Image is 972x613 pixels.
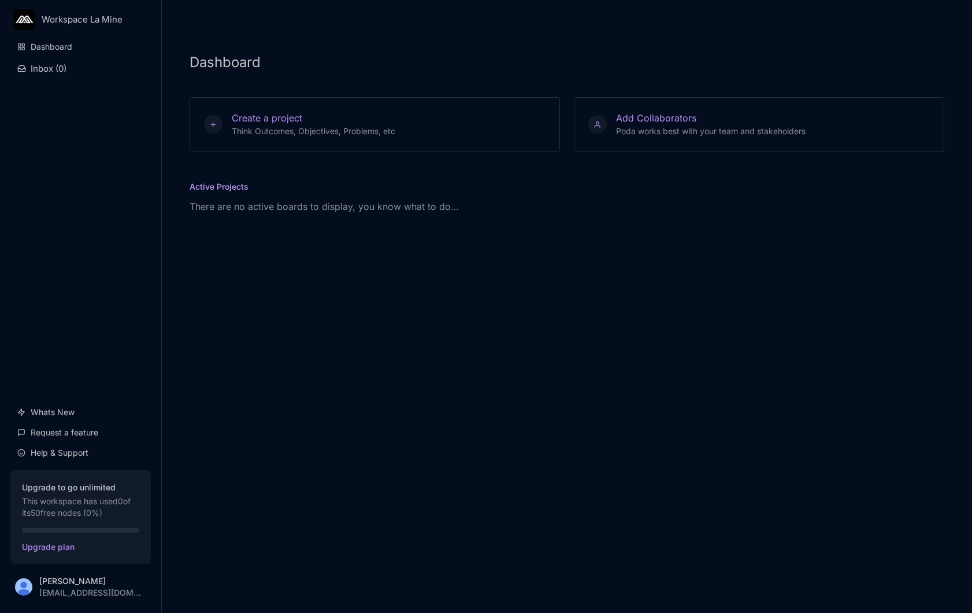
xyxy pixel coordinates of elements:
span: Upgrade plan [22,542,139,552]
span: Poda works best with your team and stakeholders [616,126,806,136]
button: Add Collaborators Poda works best with your team and stakeholders [574,97,944,152]
button: [PERSON_NAME][EMAIL_ADDRESS][DOMAIN_NAME] [10,570,151,604]
h5: Active Projects [190,180,248,201]
div: Workspace La Mine [42,14,129,25]
button: Inbox (0) [10,58,151,79]
a: Whats New [10,401,151,423]
strong: Upgrade to go unlimited [22,482,139,493]
button: Workspace La Mine [14,9,147,30]
span: Add Collaborators [616,112,696,124]
span: Create a project [232,112,302,124]
a: Help & Support [10,442,151,464]
p: There are no active boards to display, you know what to do… [190,200,944,213]
span: Think Outcomes, Objectives, Problems, etc [232,126,395,136]
a: Request a feature [10,422,151,444]
button: Upgrade to go unlimitedThis workspace has used0of its50free nodes (0%)Upgrade plan [10,470,151,564]
div: [PERSON_NAME] [39,577,141,585]
button: Create a project Think Outcomes, Objectives, Problems, etc [190,97,560,152]
a: Dashboard [10,36,151,58]
div: [EMAIL_ADDRESS][DOMAIN_NAME] [39,588,141,597]
h1: Dashboard [190,56,944,69]
div: This workspace has used 0 of its 50 free nodes ( 0 %) [22,482,139,519]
